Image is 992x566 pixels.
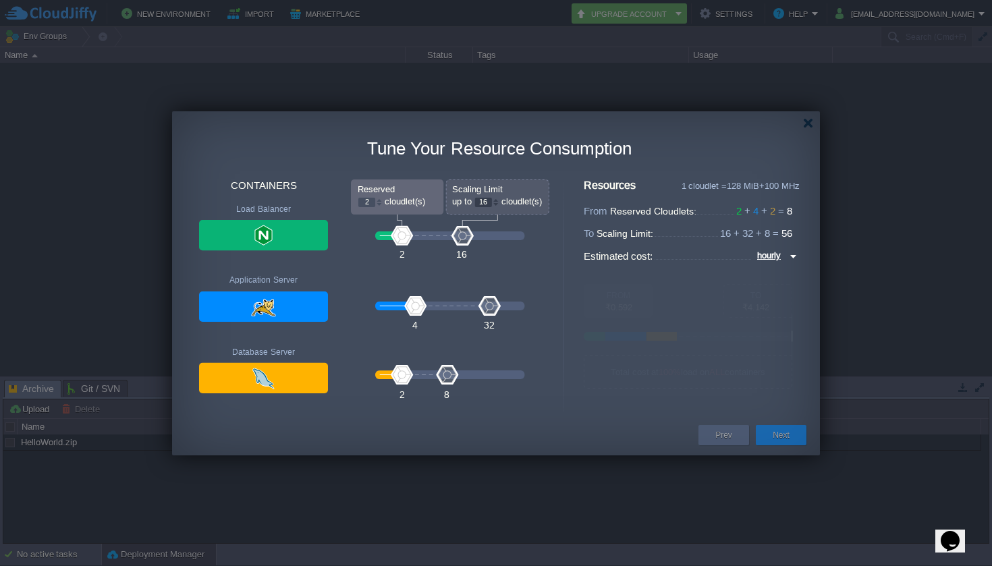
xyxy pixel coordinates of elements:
div: Tune Your Resource Consumption [199,138,800,159]
label: + [761,205,770,217]
label: Scaling Limit [452,184,503,194]
label: 32 [484,320,495,331]
div: Total cost at load on containers [584,367,792,377]
label: 16 [720,227,734,239]
label: 2 [399,249,405,260]
label: 2 [365,198,369,206]
div: To [721,291,790,300]
label: 2 [399,389,405,400]
label: Resources [584,179,636,192]
label: 2 [770,205,778,217]
label: up to [452,196,472,206]
label: Reserved [358,184,395,194]
span: 100 MHz [765,181,800,191]
div: Estimated cost: [584,248,653,265]
span: ALL [709,367,725,377]
label: 56 [781,227,795,239]
button: Next [773,428,790,442]
label: Application Server [199,275,328,285]
span: 100% [659,367,681,377]
label: From [584,205,607,217]
label: cloudlet(s) [501,196,542,206]
label: + [756,227,765,239]
label: 8 [787,205,795,217]
label: = [778,205,787,217]
iframe: chat widget [935,512,979,553]
label: 32 [742,227,756,239]
label: To [584,227,594,239]
label: Database Server [199,347,328,357]
label: 4 [753,205,761,217]
label: Load Balancer [199,204,328,214]
img: env.svg [199,220,328,393]
label: + [734,227,742,239]
span: 128 MiB [727,181,759,191]
label: 8 [444,389,449,400]
label: cloudlet(s) [385,196,425,206]
label: ₹4.142 [721,302,790,312]
label: Scaling Limit: [597,228,653,239]
label: Reserved Cloudlets: [610,206,696,217]
label: 16 [456,249,467,260]
label: ₹0.592 [584,302,653,312]
div: 1 cloudlet = + [651,181,800,191]
label: 8 [765,227,773,239]
div: From [584,291,653,300]
label: 4 [412,320,418,331]
button: Prev [715,428,732,442]
label: CONTAINERS [199,179,328,191]
img: balloons.svg [351,179,549,385]
img: total-cost.svg [584,284,793,389]
label: = [773,227,781,239]
label: 16 [479,198,487,206]
label: + [744,205,753,217]
label: 2 [736,205,744,217]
